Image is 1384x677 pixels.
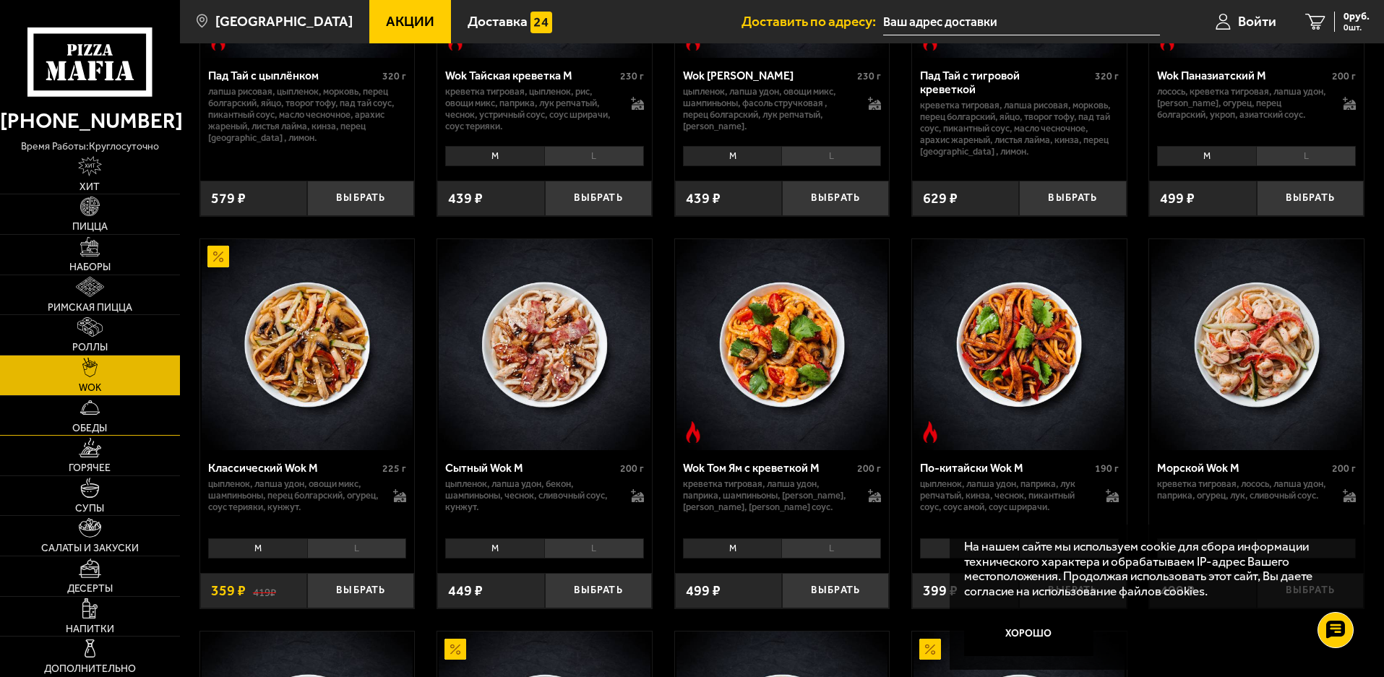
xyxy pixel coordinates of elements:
[912,239,1127,450] a: Острое блюдоПо-китайски Wok M
[1344,12,1370,22] span: 0 руб.
[307,181,414,216] button: Выбрать
[444,639,466,660] img: Акционный
[782,573,889,608] button: Выбрать
[1332,70,1356,82] span: 200 г
[683,86,854,132] p: цыпленок, лапша удон, овощи микс, шампиньоны, фасоль стручковая , перец болгарский, лук репчатый,...
[72,222,108,232] span: Пицца
[445,69,616,82] div: Wok Тайская креветка M
[923,191,958,206] span: 629 ₽
[207,246,229,267] img: Акционный
[920,538,1019,559] li: M
[620,70,644,82] span: 230 г
[920,461,1091,475] div: По-китайски Wok M
[1157,69,1328,82] div: Wok Паназиатский M
[964,613,1094,656] button: Хорошо
[69,463,111,473] span: Горячее
[686,191,721,206] span: 439 ₽
[919,639,941,660] img: Акционный
[1344,23,1370,32] span: 0 шт.
[1157,146,1256,166] li: M
[683,461,854,475] div: Wok Том Ям с креветкой M
[208,69,379,82] div: Пад Тай с цыплёнком
[883,9,1160,35] input: Ваш адрес доставки
[48,303,132,313] span: Римская пицца
[44,664,136,674] span: Дополнительно
[920,100,1119,158] p: креветка тигровая, лапша рисовая, морковь, перец болгарский, яйцо, творог тофу, пад тай соус, пик...
[79,383,101,393] span: WOK
[964,539,1342,599] p: На нашем сайте мы используем cookie для сбора информации технического характера и обрабатываем IP...
[1151,239,1362,450] img: Морской Wok M
[202,239,413,450] img: Классический Wok M
[67,584,113,594] span: Десерты
[1157,461,1328,475] div: Морской Wok M
[445,461,616,475] div: Сытный Wok M
[445,478,616,513] p: цыпленок, лапша удон, бекон, шампиньоны, чеснок, сливочный соус, кунжут.
[544,538,644,559] li: L
[545,181,652,216] button: Выбрать
[1238,14,1276,28] span: Войти
[742,14,883,28] span: Доставить по адресу:
[208,86,407,144] p: лапша рисовая, цыпленок, морковь, перец болгарский, яйцо, творог тофу, пад тай соус, пикантный со...
[41,543,139,553] span: Салаты и закуски
[1257,181,1364,216] button: Выбрать
[437,239,652,450] a: Сытный Wok M
[545,573,652,608] button: Выбрать
[382,70,406,82] span: 320 г
[1149,239,1364,450] a: Морской Wok M
[544,146,644,166] li: L
[445,146,544,166] li: M
[686,584,721,598] span: 499 ₽
[72,423,107,434] span: Обеды
[307,573,414,608] button: Выбрать
[445,538,544,559] li: M
[1157,86,1328,121] p: лосось, креветка тигровая, лапша удон, [PERSON_NAME], огурец, перец болгарский, укроп, азиатский ...
[920,478,1091,513] p: цыпленок, лапша удон, паприка, лук репчатый, кинза, чеснок, пикантный соус, соус Амой, соус шрирачи.
[1095,70,1119,82] span: 320 г
[781,146,881,166] li: L
[676,239,887,450] img: Wok Том Ям с креветкой M
[69,262,111,272] span: Наборы
[620,462,644,475] span: 200 г
[66,624,114,634] span: Напитки
[1019,181,1126,216] button: Выбрать
[448,191,483,206] span: 439 ₽
[782,181,889,216] button: Выбрать
[683,146,782,166] li: M
[208,461,379,475] div: Классический Wok M
[211,584,246,598] span: 359 ₽
[79,182,100,192] span: Хит
[448,584,483,598] span: 449 ₽
[1256,146,1356,166] li: L
[530,12,552,33] img: 15daf4d41897b9f0e9f617042186c801.svg
[682,421,704,443] img: Острое блюдо
[914,239,1125,450] img: По-китайски Wok M
[920,69,1091,96] div: Пад Тай с тигровой креветкой
[1160,191,1195,206] span: 499 ₽
[683,69,854,82] div: Wok [PERSON_NAME]
[675,239,890,450] a: Острое блюдоWok Том Ям с креветкой M
[1157,478,1328,501] p: креветка тигровая, лосось, лапша удон, паприка, огурец, лук, сливочный соус.
[468,14,528,28] span: Доставка
[1332,462,1356,475] span: 200 г
[75,504,104,514] span: Супы
[386,14,434,28] span: Акции
[307,538,407,559] li: L
[1095,462,1119,475] span: 190 г
[208,478,379,513] p: цыпленок, лапша удон, овощи микс, шампиньоны, перец болгарский, огурец, соус терияки, кунжут.
[382,462,406,475] span: 225 г
[683,538,782,559] li: M
[215,14,353,28] span: [GEOGRAPHIC_DATA]
[445,86,616,132] p: креветка тигровая, цыпленок, рис, овощи микс, паприка, лук репчатый, чеснок, устричный соус, соус...
[683,478,854,513] p: креветка тигровая, лапша удон, паприка, шампиньоны, [PERSON_NAME], [PERSON_NAME], [PERSON_NAME] с...
[857,462,881,475] span: 200 г
[208,538,307,559] li: M
[781,538,881,559] li: L
[211,191,246,206] span: 579 ₽
[919,421,941,443] img: Острое блюдо
[439,239,650,450] img: Сытный Wok M
[253,584,276,598] s: 419 ₽
[923,584,958,598] span: 399 ₽
[200,239,415,450] a: АкционныйКлассический Wok M
[857,70,881,82] span: 230 г
[72,342,108,353] span: Роллы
